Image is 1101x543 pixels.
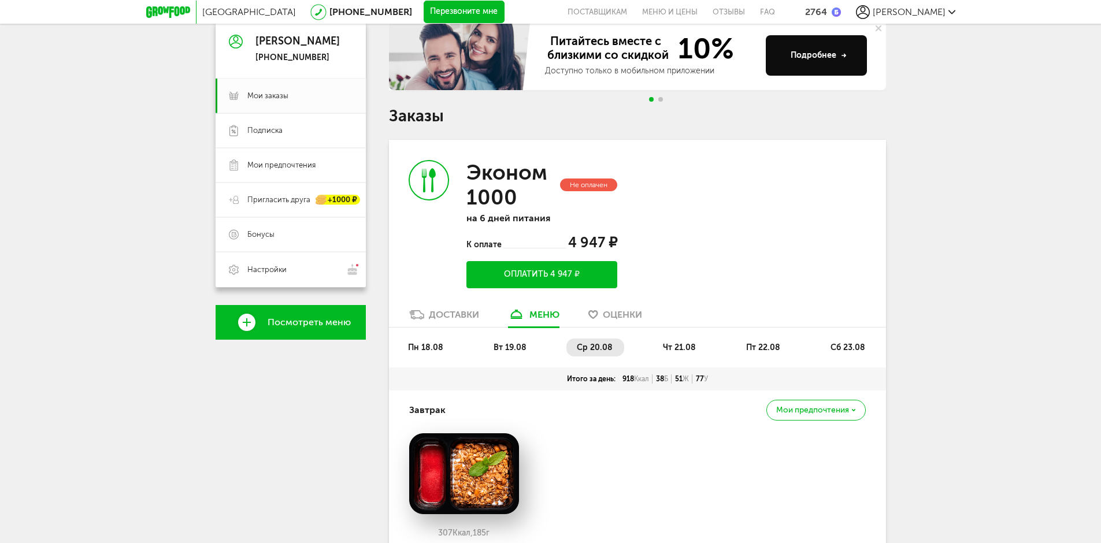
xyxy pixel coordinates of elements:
[692,374,711,384] div: 77
[545,34,671,63] span: Питайтесь вместе с близкими со скидкой
[247,160,316,170] span: Мои предпочтения
[216,252,366,287] a: Настройки
[255,53,340,63] div: [PHONE_NUMBER]
[408,343,443,352] span: пн 18.08
[577,343,613,352] span: ср 20.08
[429,309,479,320] div: Доставки
[216,305,366,340] a: Посмотреть меню
[202,6,296,17] span: [GEOGRAPHIC_DATA]
[805,6,827,17] div: 2764
[216,113,366,148] a: Подписка
[649,97,654,102] span: Go to slide 1
[403,308,485,327] a: Доставки
[409,399,446,421] h4: Завтрак
[389,21,533,90] img: family-banner.579af9d.jpg
[268,317,351,328] span: Посмотреть меню
[791,50,847,61] div: Подробнее
[832,8,841,17] img: bonus_b.cdccf46.png
[409,529,519,538] div: 307 185
[466,160,557,210] h3: Эконом 1000
[664,375,668,383] span: Б
[663,343,696,352] span: чт 21.08
[704,375,708,383] span: У
[634,375,649,383] span: Ккал
[658,97,663,102] span: Go to slide 2
[424,1,505,24] button: Перезвоните мне
[766,35,867,76] button: Подробнее
[683,375,689,383] span: Ж
[247,91,288,101] span: Мои заказы
[494,343,527,352] span: вт 19.08
[216,217,366,252] a: Бонусы
[873,6,946,17] span: [PERSON_NAME]
[466,261,617,288] button: Оплатить 4 947 ₽
[545,65,757,77] div: Доступно только в мобильном приложении
[560,178,617,192] div: Не оплачен
[486,528,490,538] span: г
[564,374,619,384] div: Итого за день:
[316,195,360,205] div: +1000 ₽
[216,183,366,217] a: Пригласить друга +1000 ₽
[653,374,672,384] div: 38
[568,234,617,251] span: 4 947 ₽
[247,265,287,275] span: Настройки
[247,195,310,205] span: Пригласить друга
[502,308,565,327] a: меню
[672,374,692,384] div: 51
[329,6,412,17] a: [PHONE_NUMBER]
[671,34,734,63] span: 10%
[466,240,503,250] span: К оплате
[831,343,865,352] span: сб 23.08
[216,79,366,113] a: Мои заказы
[619,374,653,384] div: 918
[583,308,648,327] a: Оценки
[409,433,519,514] img: big_sXqETQnwrE1PwJn4.png
[466,213,617,224] p: на 6 дней питания
[389,109,886,124] h1: Заказы
[247,229,275,240] span: Бонусы
[255,36,340,47] div: [PERSON_NAME]
[746,343,780,352] span: пт 22.08
[216,148,366,183] a: Мои предпочтения
[453,528,473,538] span: Ккал,
[603,309,642,320] span: Оценки
[776,406,849,414] span: Мои предпочтения
[529,309,559,320] div: меню
[247,125,283,136] span: Подписка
